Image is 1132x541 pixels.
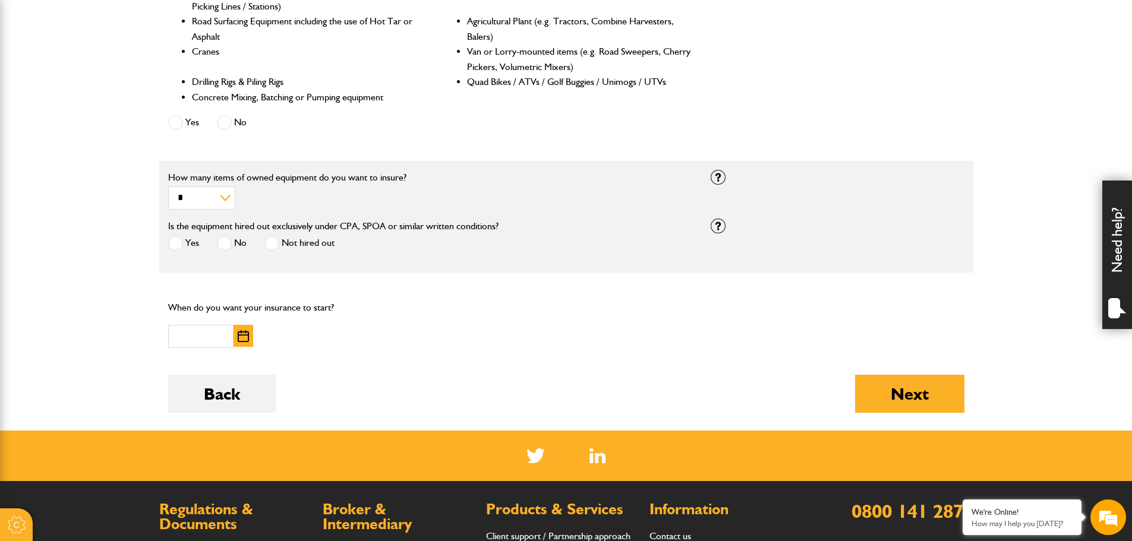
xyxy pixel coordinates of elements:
a: LinkedIn [589,448,606,463]
label: Is the equipment hired out exclusively under CPA, SPOA or similar written conditions? [168,222,499,231]
img: Choose date [238,330,249,342]
h2: Regulations & Documents [159,502,311,532]
img: d_20077148190_company_1631870298795_20077148190 [20,66,50,83]
img: Twitter [526,448,545,463]
li: Agricultural Plant (e.g. Tractors, Combine Harvesters, Balers) [467,14,692,44]
label: No [217,115,247,130]
li: Road Surfacing Equipment including the use of Hot Tar or Asphalt [192,14,417,44]
input: Enter your last name [15,110,217,136]
div: We're Online! [972,507,1073,517]
button: Back [168,375,276,413]
div: Need help? [1102,181,1132,329]
h2: Broker & Intermediary [323,502,474,532]
div: Chat with us now [62,67,200,82]
a: 0800 141 2877 [852,499,973,523]
img: Linked In [589,448,606,463]
p: How may I help you today? [972,519,1073,528]
li: Quad Bikes / ATVs / Golf Buggies / Unimogs / UTVs [467,74,692,90]
label: No [217,236,247,251]
textarea: Type your message and hit 'Enter' [15,215,217,356]
li: Drilling Rigs & Piling Rigs [192,74,417,90]
input: Enter your email address [15,145,217,171]
label: Yes [168,236,199,251]
label: Not hired out [264,236,335,251]
button: Next [855,375,964,413]
h2: Information [649,502,801,517]
div: Minimize live chat window [195,6,223,34]
p: When do you want your insurance to start? [168,300,422,315]
label: How many items of owned equipment do you want to insure? [168,173,693,182]
label: Yes [168,115,199,130]
input: Enter your phone number [15,180,217,206]
li: Concrete Mixing, Batching or Pumping equipment [192,90,417,105]
li: Van or Lorry-mounted items (e.g. Road Sweepers, Cherry Pickers, Volumetric Mixers) [467,44,692,74]
em: Start Chat [162,366,216,382]
li: Cranes [192,44,417,74]
h2: Products & Services [486,502,638,517]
